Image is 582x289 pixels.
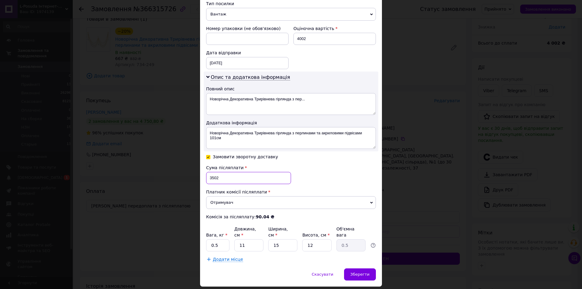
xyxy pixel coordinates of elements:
label: Висота, см [302,233,329,237]
span: Тип посилки [206,1,234,6]
div: Комісія за післяплату: [206,214,376,220]
label: Ширина, см [268,227,288,237]
div: Повний опис [206,86,376,92]
b: 90.04 ₴ [256,214,274,219]
div: Дата відправки [206,50,289,56]
label: Вага, кг [206,233,227,237]
span: Зберегти [350,272,370,277]
span: Отримувач [206,196,376,209]
div: Оціночна вартість [293,25,376,32]
span: Вантаж [206,8,376,21]
div: Додаткова інформація [206,120,376,126]
span: Опис та додаткова інформація [211,74,290,80]
span: Сума післяплати [206,165,244,170]
span: Скасувати [312,272,333,277]
textarea: Новорічна Декоративна Трирівнева гірлянда з пер... [206,93,376,115]
label: Довжина, см [234,227,256,237]
div: Замовити зворотну доставку [213,154,278,160]
div: Номер упаковки (не обов'язково) [206,25,289,32]
div: Об'ємна вага [336,226,366,238]
textarea: Новорічна Декоративна Трирівнева гірлянда з перлинами та акриловими підвісами 101см [206,127,376,149]
span: Платник комісії післяплати [206,190,267,194]
span: Додати місце [213,257,243,262]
